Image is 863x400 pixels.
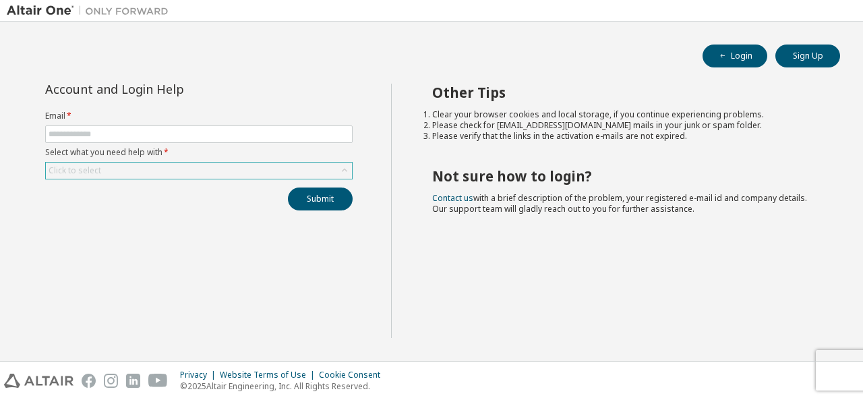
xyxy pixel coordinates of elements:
li: Please verify that the links in the activation e-mails are not expired. [432,131,816,142]
button: Submit [288,188,353,210]
span: with a brief description of the problem, your registered e-mail id and company details. Our suppo... [432,192,807,215]
div: Website Terms of Use [220,370,319,380]
p: © 2025 Altair Engineering, Inc. All Rights Reserved. [180,380,388,392]
label: Select what you need help with [45,147,353,158]
h2: Not sure how to login? [432,167,816,185]
label: Email [45,111,353,121]
img: Altair One [7,4,175,18]
button: Login [703,45,767,67]
button: Sign Up [775,45,840,67]
div: Cookie Consent [319,370,388,380]
img: youtube.svg [148,374,168,388]
div: Click to select [46,163,352,179]
img: instagram.svg [104,374,118,388]
a: Contact us [432,192,473,204]
div: Privacy [180,370,220,380]
img: altair_logo.svg [4,374,73,388]
li: Clear your browser cookies and local storage, if you continue experiencing problems. [432,109,816,120]
div: Click to select [49,165,101,176]
h2: Other Tips [432,84,816,101]
li: Please check for [EMAIL_ADDRESS][DOMAIN_NAME] mails in your junk or spam folder. [432,120,816,131]
img: linkedin.svg [126,374,140,388]
img: facebook.svg [82,374,96,388]
div: Account and Login Help [45,84,291,94]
